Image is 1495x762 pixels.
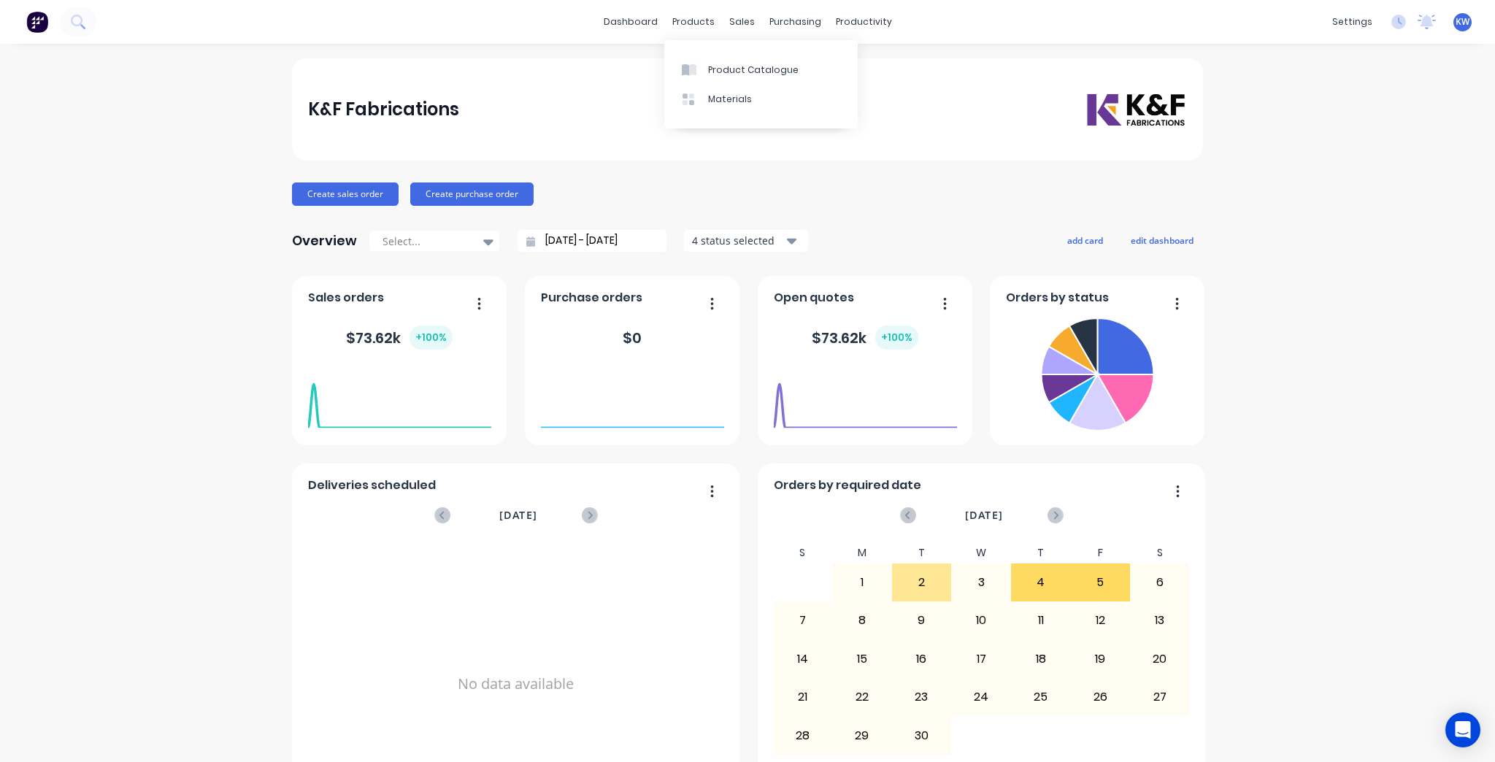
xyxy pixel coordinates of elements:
[692,233,784,248] div: 4 status selected
[623,327,642,349] div: $ 0
[596,11,665,33] a: dashboard
[952,602,1010,639] div: 10
[1006,289,1109,307] span: Orders by status
[1058,231,1112,250] button: add card
[1325,11,1380,33] div: settings
[292,226,357,255] div: Overview
[833,641,891,677] div: 15
[774,289,854,307] span: Open quotes
[664,55,858,84] a: Product Catalogue
[292,182,399,206] button: Create sales order
[952,641,1010,677] div: 17
[1071,641,1129,677] div: 19
[1121,231,1203,250] button: edit dashboard
[893,641,951,677] div: 16
[832,542,892,563] div: M
[708,64,799,77] div: Product Catalogue
[308,95,459,124] div: K&F Fabrications
[833,564,891,601] div: 1
[1012,679,1070,715] div: 25
[665,11,722,33] div: products
[346,326,453,350] div: $ 73.62k
[774,679,832,715] div: 21
[1130,542,1190,563] div: S
[952,564,1010,601] div: 3
[1456,15,1469,28] span: KW
[1071,679,1129,715] div: 26
[1131,602,1189,639] div: 13
[774,602,832,639] div: 7
[684,230,808,252] button: 4 status selected
[875,326,918,350] div: + 100 %
[1131,564,1189,601] div: 6
[541,289,642,307] span: Purchase orders
[1085,92,1187,128] img: K&F Fabrications
[812,326,918,350] div: $ 73.62k
[893,717,951,753] div: 30
[1012,602,1070,639] div: 11
[1071,602,1129,639] div: 12
[833,602,891,639] div: 8
[833,679,891,715] div: 22
[26,11,48,33] img: Factory
[1012,564,1070,601] div: 4
[1011,542,1071,563] div: T
[892,542,952,563] div: T
[1070,542,1130,563] div: F
[1012,641,1070,677] div: 18
[893,564,951,601] div: 2
[308,289,384,307] span: Sales orders
[708,93,752,106] div: Materials
[410,182,534,206] button: Create purchase order
[1445,712,1480,747] div: Open Intercom Messenger
[1131,679,1189,715] div: 27
[774,717,832,753] div: 28
[664,85,858,114] a: Materials
[893,602,951,639] div: 9
[774,641,832,677] div: 14
[722,11,762,33] div: sales
[893,679,951,715] div: 23
[965,507,1003,523] span: [DATE]
[951,542,1011,563] div: W
[762,11,829,33] div: purchasing
[952,679,1010,715] div: 24
[1071,564,1129,601] div: 5
[1131,641,1189,677] div: 20
[773,542,833,563] div: S
[410,326,453,350] div: + 100 %
[833,717,891,753] div: 29
[499,507,537,523] span: [DATE]
[829,11,899,33] div: productivity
